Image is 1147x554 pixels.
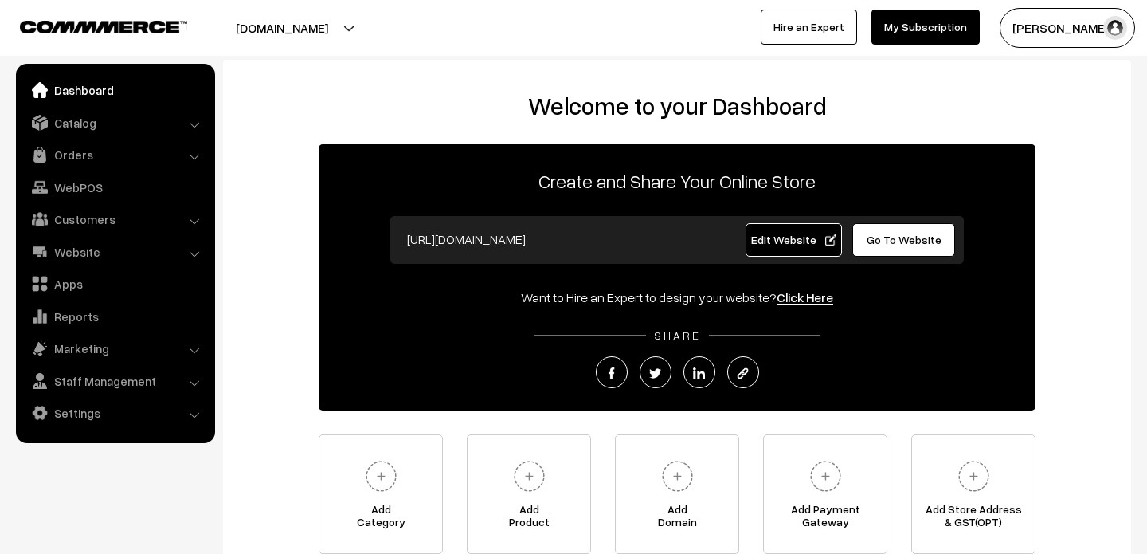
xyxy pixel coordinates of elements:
[359,454,403,498] img: plus.svg
[615,434,739,554] a: AddDomain
[20,302,209,331] a: Reports
[20,76,209,104] a: Dashboard
[180,8,384,48] button: [DOMAIN_NAME]
[852,223,955,257] a: Go To Website
[20,269,209,298] a: Apps
[20,334,209,363] a: Marketing
[1000,8,1135,48] button: [PERSON_NAME]
[646,328,709,342] span: SHARE
[507,454,551,498] img: plus.svg
[20,399,209,427] a: Settings
[20,238,209,266] a: Website
[763,434,887,554] a: Add PaymentGateway
[746,223,843,257] a: Edit Website
[319,167,1035,195] p: Create and Share Your Online Store
[761,10,857,45] a: Hire an Expert
[20,140,209,169] a: Orders
[911,434,1035,554] a: Add Store Address& GST(OPT)
[20,21,187,33] img: COMMMERCE
[764,503,887,535] span: Add Payment Gateway
[468,503,590,535] span: Add Product
[20,205,209,234] a: Customers
[656,454,699,498] img: plus.svg
[319,434,443,554] a: AddCategory
[912,503,1035,535] span: Add Store Address & GST(OPT)
[777,289,833,305] a: Click Here
[751,233,836,246] span: Edit Website
[239,92,1115,120] h2: Welcome to your Dashboard
[1103,16,1127,40] img: user
[952,454,996,498] img: plus.svg
[867,233,941,246] span: Go To Website
[319,288,1035,307] div: Want to Hire an Expert to design your website?
[319,503,442,535] span: Add Category
[616,503,738,535] span: Add Domain
[20,173,209,202] a: WebPOS
[467,434,591,554] a: AddProduct
[20,108,209,137] a: Catalog
[871,10,980,45] a: My Subscription
[804,454,848,498] img: plus.svg
[20,16,159,35] a: COMMMERCE
[20,367,209,395] a: Staff Management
